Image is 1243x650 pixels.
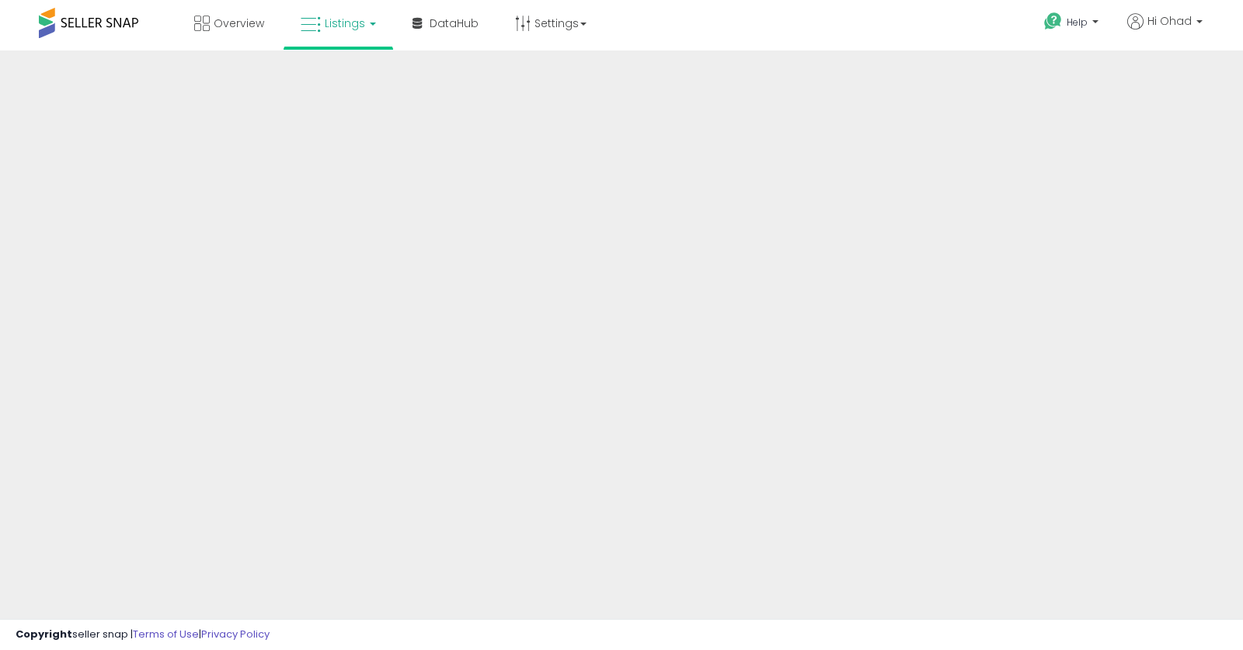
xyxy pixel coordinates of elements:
[325,16,365,31] span: Listings
[430,16,479,31] span: DataHub
[1147,13,1192,29] span: Hi Ohad
[1067,16,1088,29] span: Help
[1043,12,1063,31] i: Get Help
[214,16,264,31] span: Overview
[1127,13,1203,48] a: Hi Ohad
